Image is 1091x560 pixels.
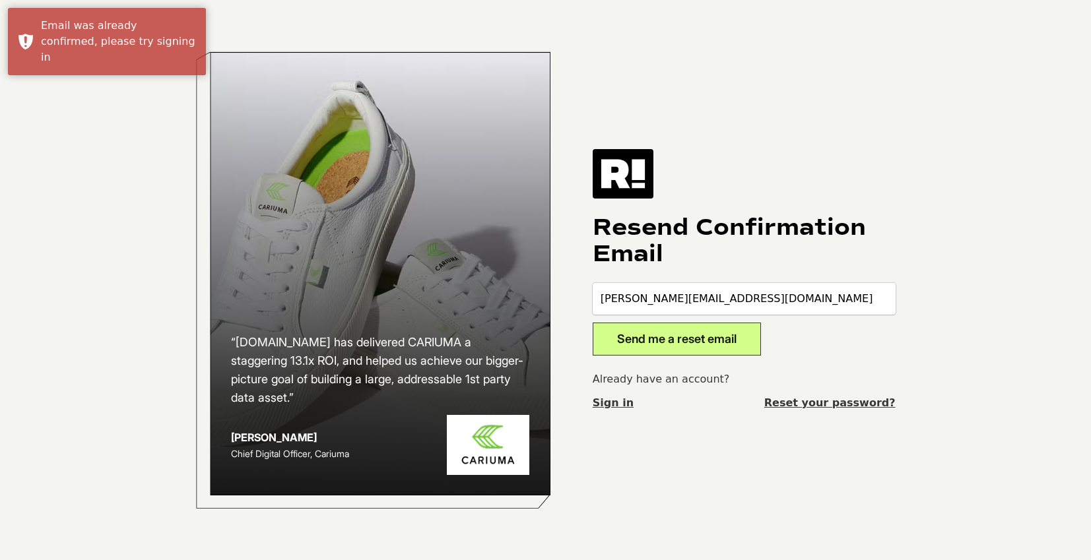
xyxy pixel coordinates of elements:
[764,395,896,411] a: Reset your password?
[41,18,196,65] div: Email was already confirmed, please try signing in
[593,149,653,198] img: Retention.com
[593,371,896,387] p: Already have an account?
[231,448,349,459] span: Chief Digital Officer, Cariuma
[593,395,634,411] a: Sign in
[593,214,896,267] h1: Resend Confirmation Email
[593,323,761,356] button: Send me a reset email
[231,333,529,407] h2: “[DOMAIN_NAME] has delivered CARIUMA a staggering 13.1x ROI, and helped us achieve our bigger-pic...
[447,415,529,475] img: Cariuma
[231,431,317,444] strong: [PERSON_NAME]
